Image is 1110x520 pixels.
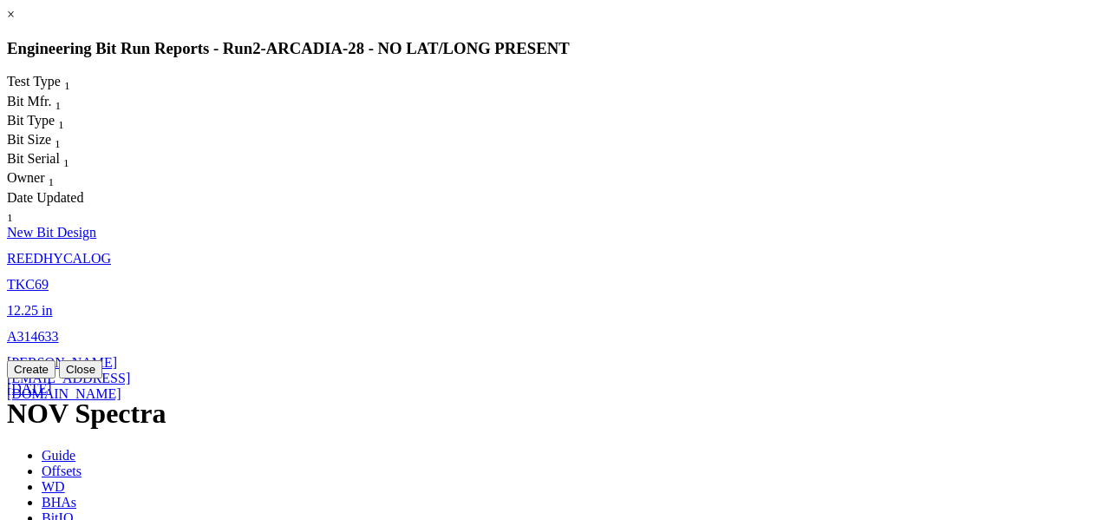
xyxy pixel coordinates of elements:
[7,74,102,93] div: Sort None
[55,99,62,112] sub: 1
[7,190,93,225] div: Date Updated Sort None
[63,151,69,166] span: Sort None
[42,479,65,494] span: WD
[7,113,94,132] div: Bit Type Sort None
[7,151,60,166] span: Bit Serial
[7,225,96,240] a: New Bit Design
[7,303,52,318] a: 12.25 in
[7,251,111,266] a: REEDHYCALOG
[7,74,61,89] span: Test Type
[7,7,15,22] a: ×
[7,132,94,151] div: Sort None
[7,170,94,189] div: Sort None
[7,398,1103,430] h1: NOV Spectra
[64,80,70,93] sub: 1
[7,190,83,205] span: Date Updated
[49,170,55,185] span: Sort None
[7,381,52,396] a: [DATE]
[7,94,52,109] span: Bit Mfr.
[7,277,49,292] a: TKC69
[58,113,64,128] span: Sort None
[55,137,61,150] sub: 1
[55,94,62,109] span: Sort None
[7,355,130,401] a: [PERSON_NAME][EMAIL_ADDRESS][DOMAIN_NAME]
[63,156,69,169] sub: 1
[42,448,75,463] span: Guide
[58,118,64,131] sub: 1
[7,151,102,170] div: Sort None
[252,39,260,57] span: 2
[7,132,94,151] div: Bit Size Sort None
[7,360,55,378] button: Create
[59,360,102,378] button: Close
[42,303,52,318] span: in
[42,495,76,510] span: BHAs
[42,464,82,478] span: Offsets
[7,170,45,185] span: Owner
[7,113,94,132] div: Sort None
[7,206,13,221] span: Sort None
[7,151,102,170] div: Bit Serial Sort None
[7,74,102,93] div: Test Type Sort None
[64,74,70,89] span: Sort None
[7,190,93,225] div: Sort None
[7,303,38,318] span: 12.25
[7,94,93,113] div: Bit Mfr. Sort None
[7,132,51,147] span: Bit Size
[7,94,93,113] div: Sort None
[49,176,55,189] sub: 1
[7,329,59,344] a: A314633
[7,170,94,189] div: Owner Sort None
[7,113,55,128] span: Bit Type
[7,211,13,224] sub: 1
[55,132,61,147] span: Sort None
[7,39,1103,58] h3: Engineering Bit Run Reports - Run -
[266,39,570,57] span: ARCADIA-28 - NO LAT/LONG PRESENT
